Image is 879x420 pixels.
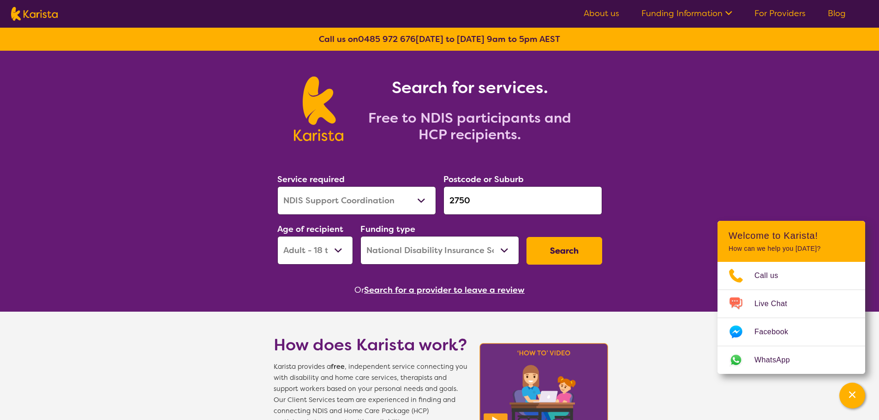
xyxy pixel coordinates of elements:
[641,8,732,19] a: Funding Information
[718,262,865,374] ul: Choose channel
[331,362,345,371] b: free
[754,297,798,311] span: Live Chat
[526,237,602,265] button: Search
[718,221,865,374] div: Channel Menu
[360,224,415,235] label: Funding type
[277,224,343,235] label: Age of recipient
[754,353,801,367] span: WhatsApp
[274,334,467,356] h1: How does Karista work?
[718,346,865,374] a: Web link opens in a new tab.
[443,186,602,215] input: Type
[11,7,58,21] img: Karista logo
[754,8,806,19] a: For Providers
[354,77,585,99] h1: Search for services.
[754,325,799,339] span: Facebook
[584,8,619,19] a: About us
[294,77,343,141] img: Karista logo
[443,174,524,185] label: Postcode or Suburb
[358,34,416,45] a: 0485 972 676
[354,283,364,297] span: Or
[729,245,854,253] p: How can we help you [DATE]?
[754,269,789,283] span: Call us
[319,34,560,45] b: Call us on [DATE] to [DATE] 9am to 5pm AEST
[729,230,854,241] h2: Welcome to Karista!
[828,8,846,19] a: Blog
[839,383,865,408] button: Channel Menu
[277,174,345,185] label: Service required
[364,283,525,297] button: Search for a provider to leave a review
[354,110,585,143] h2: Free to NDIS participants and HCP recipients.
